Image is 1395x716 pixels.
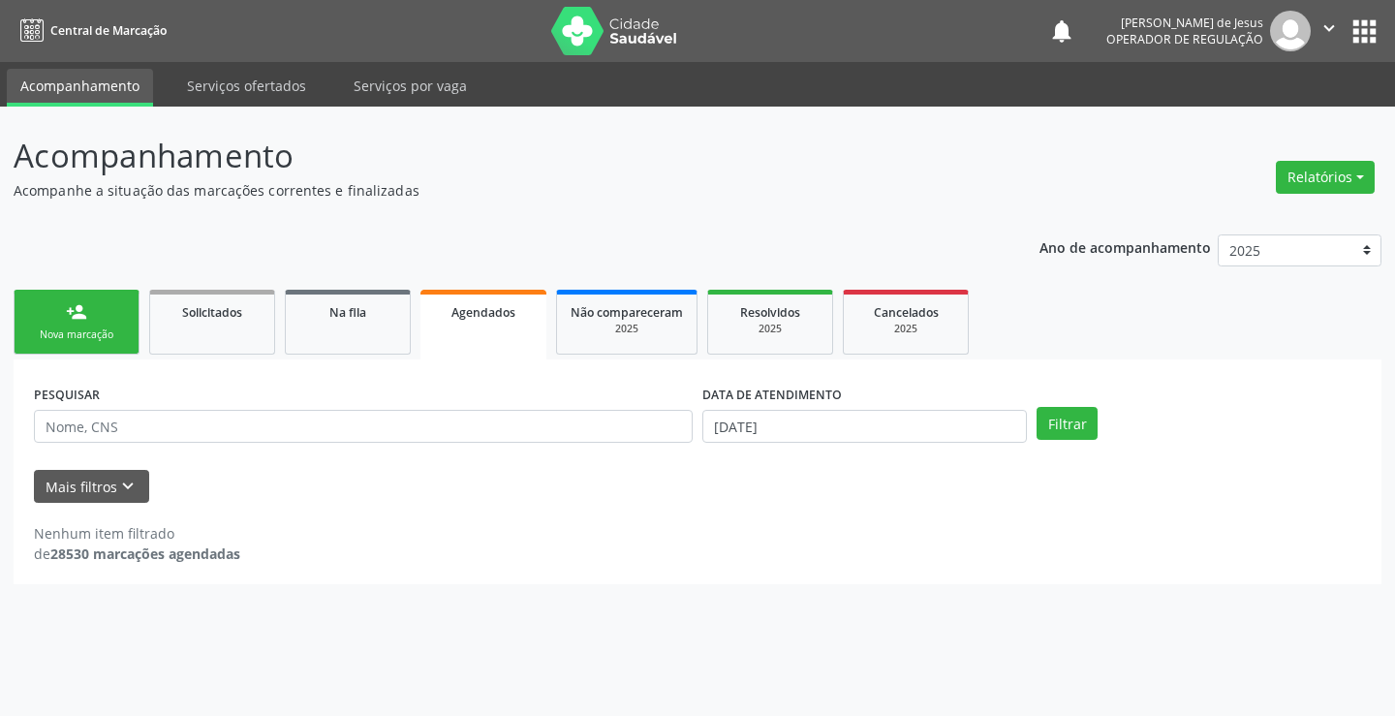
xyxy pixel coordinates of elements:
[1276,161,1375,194] button: Relatórios
[34,410,693,443] input: Nome, CNS
[740,304,800,321] span: Resolvidos
[1348,15,1381,48] button: apps
[117,476,139,497] i: keyboard_arrow_down
[14,15,167,47] a: Central de Marcação
[7,69,153,107] a: Acompanhamento
[571,304,683,321] span: Não compareceram
[50,545,240,563] strong: 28530 marcações agendadas
[874,304,939,321] span: Cancelados
[34,470,149,504] button: Mais filtroskeyboard_arrow_down
[182,304,242,321] span: Solicitados
[702,410,1027,443] input: Selecione um intervalo
[571,322,683,336] div: 2025
[340,69,480,103] a: Serviços por vaga
[34,523,240,544] div: Nenhum item filtrado
[1106,15,1263,31] div: [PERSON_NAME] de Jesus
[34,380,100,410] label: PESQUISAR
[173,69,320,103] a: Serviços ofertados
[1048,17,1075,45] button: notifications
[702,380,842,410] label: DATA DE ATENDIMENTO
[451,304,515,321] span: Agendados
[1318,17,1340,39] i: 
[1270,11,1311,51] img: img
[14,180,971,201] p: Acompanhe a situação das marcações correntes e finalizadas
[1039,234,1211,259] p: Ano de acompanhamento
[14,132,971,180] p: Acompanhamento
[28,327,125,342] div: Nova marcação
[50,22,167,39] span: Central de Marcação
[1037,407,1098,440] button: Filtrar
[722,322,819,336] div: 2025
[1106,31,1263,47] span: Operador de regulação
[66,301,87,323] div: person_add
[857,322,954,336] div: 2025
[34,544,240,564] div: de
[329,304,366,321] span: Na fila
[1311,11,1348,51] button: 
